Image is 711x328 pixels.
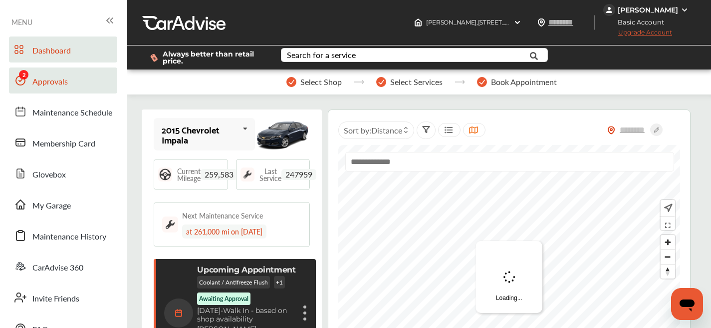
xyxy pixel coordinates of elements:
[603,4,615,16] img: jVpblrzwTbfkPYzPPzSLxeg0AAAAASUVORK5CYII=
[300,77,342,86] span: Select Shop
[201,169,237,180] span: 259,583
[476,241,542,313] div: Loading...
[163,50,265,64] span: Always better than retail price.
[455,80,465,84] img: stepper-arrow.e24c07c6.svg
[281,169,316,180] span: 247959
[604,17,672,27] span: Basic Account
[9,129,117,155] a: Membership Card
[32,168,66,181] span: Glovebox
[158,167,172,181] img: steering_logo
[32,292,79,305] span: Invite Friends
[32,44,71,57] span: Dashboard
[197,265,296,274] p: Upcoming Appointment
[9,98,117,124] a: Maintenance Schedule
[618,5,678,14] div: [PERSON_NAME]
[164,298,193,327] img: calendar-icon.35d1de04.svg
[9,160,117,186] a: Glovebox
[32,106,112,119] span: Maintenance Schedule
[607,126,615,134] img: location_vector_orange.38f05af8.svg
[671,288,703,320] iframe: Button to launch messaging window
[150,53,158,62] img: dollor_label_vector.a70140d1.svg
[199,294,248,303] p: Awaiting Approval
[197,276,270,288] p: Coolant / Antifreeze Flush
[240,167,254,181] img: maintenance_logo
[221,306,223,315] span: -
[9,67,117,93] a: Approvals
[162,124,238,144] div: 2015 Chevrolet Impala
[371,124,402,136] span: Distance
[259,167,281,181] span: Last Service
[32,137,95,150] span: Membership Card
[32,199,71,212] span: My Garage
[286,77,296,87] img: stepper-checkmark.b5569197.svg
[376,77,386,87] img: stepper-checkmark.b5569197.svg
[491,77,557,86] span: Book Appointment
[197,306,221,315] span: [DATE]
[537,18,545,26] img: location_vector.a44bc228.svg
[390,77,443,86] span: Select Services
[344,124,402,136] span: Sort by :
[661,264,675,278] button: Reset bearing to north
[182,210,263,220] div: Next Maintenance Service
[414,18,422,26] img: header-home-logo.8d720a4f.svg
[197,306,296,323] p: Walk In - based on shop availability
[32,261,83,274] span: CarAdvise 360
[594,15,595,30] img: header-divider.bc55588e.svg
[162,216,178,232] img: maintenance_logo
[287,51,356,59] div: Search for a service
[426,18,628,26] span: [PERSON_NAME] , [STREET_ADDRESS][PERSON_NAME] Joliet , IL 60435
[274,276,285,288] p: + 1
[661,235,675,249] button: Zoom in
[9,191,117,217] a: My Garage
[661,250,675,264] span: Zoom out
[11,18,32,26] span: MENU
[477,77,487,87] img: stepper-checkmark.b5569197.svg
[32,230,106,243] span: Maintenance History
[32,75,68,88] span: Approvals
[513,18,521,26] img: header-down-arrow.9dd2ce7d.svg
[182,224,266,238] div: at 261,000 mi on [DATE]
[177,167,201,181] span: Current Mileage
[662,202,673,213] img: recenter.ce011a49.svg
[9,253,117,279] a: CarAdvise 360
[661,249,675,264] button: Zoom out
[9,284,117,310] a: Invite Friends
[603,28,672,41] span: Upgrade Account
[9,36,117,62] a: Dashboard
[681,6,689,14] img: WGsFRI8htEPBVLJbROoPRyZpYNWhNONpIPPETTm6eUC0GeLEiAAAAAElFTkSuQmCC
[255,114,310,155] img: mobile_9843_st0640_046.jpg
[354,80,364,84] img: stepper-arrow.e24c07c6.svg
[9,222,117,248] a: Maintenance History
